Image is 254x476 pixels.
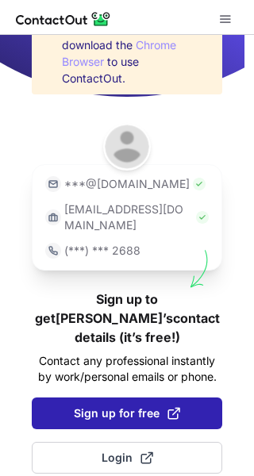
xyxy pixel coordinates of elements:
[64,202,193,233] p: [EMAIL_ADDRESS][DOMAIN_NAME]
[32,353,222,385] p: Contact any professional instantly by work/personal emails or phone.
[193,178,206,190] img: Check Icon
[32,290,222,347] h1: Sign up to get [PERSON_NAME]’s contact details (it’s free!)
[32,397,222,429] button: Sign up for free
[64,176,190,192] p: ***@[DOMAIN_NAME]
[103,123,151,171] img: Michał Kalinowski
[45,176,61,192] img: https://contactout.com/extension/app/static/media/login-email-icon.f64bce713bb5cd1896fef81aa7b14a...
[45,209,61,225] img: https://contactout.com/extension/app/static/media/login-work-icon.638a5007170bc45168077fde17b29a1...
[74,405,180,421] span: Sign up for free
[16,10,111,29] img: ContactOut v5.3.10
[196,211,209,224] img: Check Icon
[45,243,61,259] img: https://contactout.com/extension/app/static/media/login-phone-icon.bacfcb865e29de816d437549d7f4cb...
[32,442,222,474] button: Login
[102,450,153,466] span: Login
